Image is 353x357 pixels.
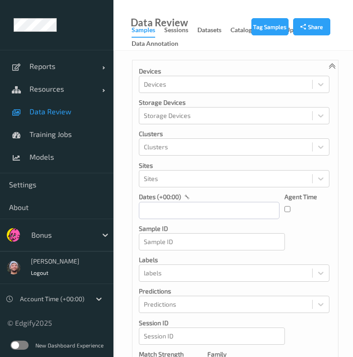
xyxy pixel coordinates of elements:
[139,224,285,233] p: Sample ID
[132,25,155,38] div: Samples
[251,18,289,35] button: Tag Samples
[197,24,230,37] a: Datasets
[197,25,221,37] div: Datasets
[131,18,188,27] div: Data Review
[139,192,181,201] p: dates (+00:00)
[139,129,329,138] p: Clusters
[230,25,252,37] div: Catalog
[132,38,187,50] a: Data Annotation
[293,18,330,35] button: Share
[230,24,261,37] a: Catalog
[132,24,164,38] a: Samples
[164,25,188,37] div: Sessions
[132,39,178,50] div: Data Annotation
[284,192,317,201] p: Agent Time
[139,318,285,328] p: Session ID
[139,98,329,107] p: Storage Devices
[164,24,197,37] a: Sessions
[139,161,329,170] p: Sites
[139,255,329,264] p: labels
[139,287,329,296] p: Predictions
[139,67,329,76] p: Devices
